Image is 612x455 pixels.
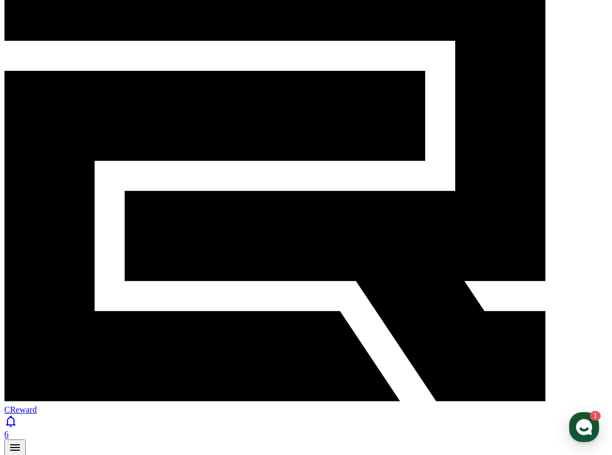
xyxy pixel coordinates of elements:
[166,356,179,365] span: 설정
[34,356,40,365] span: 홈
[4,405,37,414] span: CReward
[4,395,608,414] a: CReward
[139,340,206,367] a: 설정
[4,430,608,439] div: 6
[3,340,71,367] a: 홈
[98,357,111,365] span: 대화
[4,415,608,439] a: 6
[71,340,139,367] a: 1대화
[109,340,113,348] span: 1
